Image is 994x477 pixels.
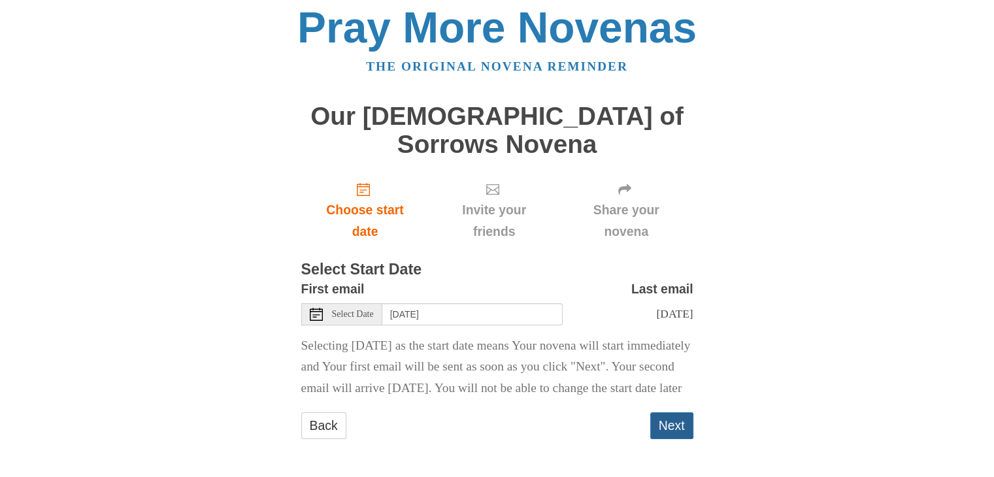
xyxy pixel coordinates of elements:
p: Selecting [DATE] as the start date means Your novena will start immediately and Your first email ... [301,335,693,400]
button: Next [650,412,693,439]
a: The original novena reminder [366,59,628,73]
span: Choose start date [314,199,416,242]
span: Share your novena [572,199,680,242]
label: Last email [631,278,693,300]
div: Click "Next" to confirm your start date first. [429,171,559,249]
span: [DATE] [656,307,693,320]
a: Back [301,412,346,439]
a: Choose start date [301,171,429,249]
input: Use the arrow keys to pick a date [382,303,563,325]
div: Click "Next" to confirm your start date first. [559,171,693,249]
h1: Our [DEMOGRAPHIC_DATA] of Sorrows Novena [301,103,693,158]
h3: Select Start Date [301,261,693,278]
a: Pray More Novenas [297,3,697,52]
span: Select Date [332,310,374,319]
label: First email [301,278,365,300]
span: Invite your friends [442,199,546,242]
